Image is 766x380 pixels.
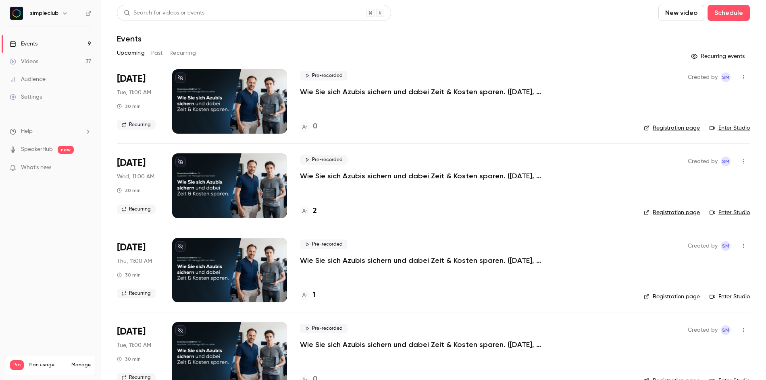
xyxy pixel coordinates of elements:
[117,157,146,169] span: [DATE]
[151,47,163,60] button: Past
[117,241,146,254] span: [DATE]
[71,362,91,368] a: Manage
[644,209,700,217] a: Registration page
[708,5,750,21] button: Schedule
[21,163,51,172] span: What's new
[117,325,146,338] span: [DATE]
[300,206,317,217] a: 2
[300,171,542,181] a: Wie Sie sich Azubis sichern und dabei Zeit & Kosten sparen. ([DATE], 11:00 Uhr)
[117,341,151,349] span: Tue, 11:00 AM
[688,241,718,251] span: Created by
[688,72,718,82] span: Created by
[300,155,348,165] span: Pre-recorded
[117,187,141,194] div: 30 min
[688,325,718,335] span: Created by
[117,238,159,302] div: Aug 14 Thu, 11:00 AM (Europe/Berlin)
[117,103,141,109] div: 30 min
[58,146,74,154] span: new
[10,360,24,370] span: Pro
[117,34,142,43] h1: Events
[169,47,196,60] button: Recurring
[687,50,750,63] button: Recurring events
[710,124,750,132] a: Enter Studio
[644,293,700,301] a: Registration page
[124,9,204,17] div: Search for videos or events
[117,204,156,214] span: Recurring
[10,58,38,66] div: Videos
[81,164,91,171] iframe: Noticeable Trigger
[710,209,750,217] a: Enter Studio
[688,157,718,166] span: Created by
[722,72,729,82] span: sM
[117,89,151,97] span: Tue, 11:00 AM
[644,124,700,132] a: Registration page
[721,72,731,82] span: simpleclub Marketing
[10,370,25,377] p: Videos
[658,5,704,21] button: New video
[313,290,316,301] h4: 1
[722,157,729,166] span: sM
[29,362,67,368] span: Plan usage
[721,157,731,166] span: simpleclub Marketing
[75,371,79,376] span: 37
[117,289,156,298] span: Recurring
[300,340,542,349] a: Wie Sie sich Azubis sichern und dabei Zeit & Kosten sparen. ([DATE], 11:00 Uhr)
[300,121,317,132] a: 0
[721,325,731,335] span: simpleclub Marketing
[117,356,141,362] div: 30 min
[300,256,542,265] a: Wie Sie sich Azubis sichern und dabei Zeit & Kosten sparen. ([DATE], 11:00 Uhr)
[300,71,348,81] span: Pre-recorded
[75,370,91,377] p: / 150
[21,145,53,154] a: SpeakerHub
[10,93,42,101] div: Settings
[300,87,542,97] a: Wie Sie sich Azubis sichern und dabei Zeit & Kosten sparen. ([DATE], 11:00 Uhr)
[313,121,317,132] h4: 0
[722,241,729,251] span: sM
[300,324,348,333] span: Pre-recorded
[10,7,23,20] img: simpleclub
[117,72,146,85] span: [DATE]
[117,120,156,130] span: Recurring
[117,69,159,134] div: Aug 12 Tue, 11:00 AM (Europe/Berlin)
[117,153,159,218] div: Aug 13 Wed, 11:00 AM (Europe/Berlin)
[117,272,141,278] div: 30 min
[721,241,731,251] span: simpleclub Marketing
[722,325,729,335] span: sM
[10,75,46,83] div: Audience
[313,206,317,217] h4: 2
[10,40,37,48] div: Events
[300,290,316,301] a: 1
[30,9,58,17] h6: simpleclub
[10,127,91,136] li: help-dropdown-opener
[710,293,750,301] a: Enter Studio
[117,257,152,265] span: Thu, 11:00 AM
[300,240,348,249] span: Pre-recorded
[117,173,154,181] span: Wed, 11:00 AM
[21,127,33,136] span: Help
[117,47,145,60] button: Upcoming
